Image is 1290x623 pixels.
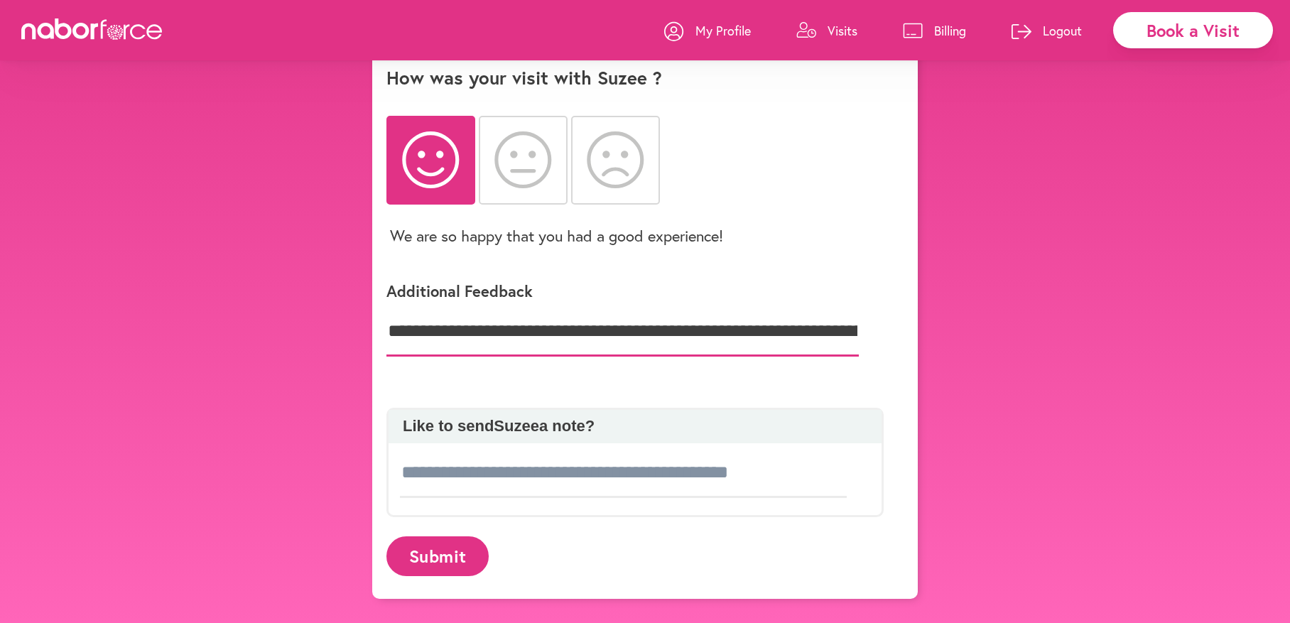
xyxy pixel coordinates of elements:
div: Book a Visit [1113,12,1273,48]
a: Logout [1012,9,1082,52]
a: Visits [796,9,857,52]
p: We are so happy that you had a good experience! [390,225,723,246]
p: Like to send Suzee a note? [396,417,874,435]
a: My Profile [664,9,751,52]
p: My Profile [695,22,751,39]
p: Visits [828,22,857,39]
p: Logout [1043,22,1082,39]
a: Billing [903,9,966,52]
p: Billing [934,22,966,39]
button: Submit [386,536,489,575]
p: How was your visit with Suzee ? [386,67,904,89]
p: Additional Feedback [386,281,884,301]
